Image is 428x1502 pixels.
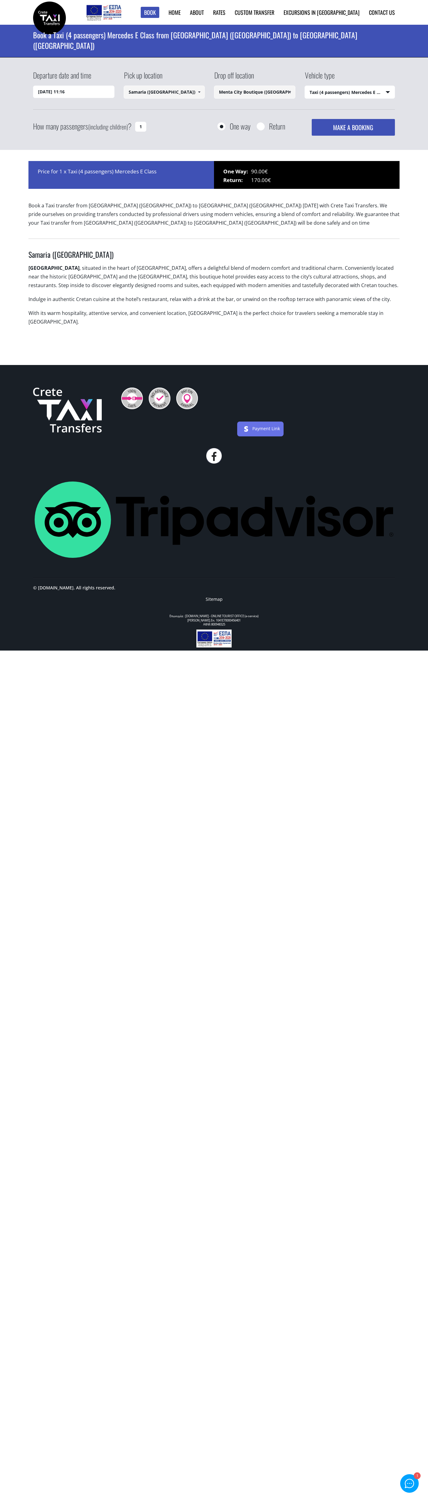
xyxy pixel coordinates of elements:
a: About [190,8,204,16]
label: One way [230,122,250,130]
div: 90.00€ 170.00€ [214,161,400,189]
span: One Way: [223,167,251,176]
a: Crete Taxi Transfers | Book a Taxi transfer from Samaria (Chania city) to Menta City Boutique (Re... [33,14,66,20]
label: Return [269,122,285,130]
label: How many passengers ? [33,119,131,134]
input: Select pickup location [124,86,205,99]
p: , situated in the heart of [GEOGRAPHIC_DATA], offers a delightful blend of modern comfort and tra... [28,264,400,295]
p: © [DOMAIN_NAME]. All rights reserved. [33,585,115,596]
p: Book a Taxi transfer from [GEOGRAPHIC_DATA] ([GEOGRAPHIC_DATA]) to [GEOGRAPHIC_DATA] ([GEOGRAPHIC... [28,201,400,232]
a: Contact us [369,8,395,16]
img: Pay On Arrival [176,388,198,409]
img: stripe [241,424,251,434]
a: Book [141,7,159,18]
a: Show All Items [194,86,204,99]
img: 100% Safe [121,388,143,409]
img: Crete Taxi Transfers [33,388,102,433]
p: Indulge in authentic Cretan cuisine at the hotel’s restaurant, relax with a drink at the bar, or ... [28,295,400,309]
div: 1 [413,1473,420,1479]
a: Show All Items [285,86,295,99]
img: e-bannersEUERDF180X90.jpg [85,3,122,22]
img: No Advance Payment [149,388,170,409]
label: Pick up location [124,70,162,86]
span: Return: [223,176,251,185]
p: With its warm hospitality, attentive service, and convenient location, [GEOGRAPHIC_DATA] is the p... [28,309,400,331]
a: facebook [206,448,222,464]
a: Rates [213,8,225,16]
a: Excursions in [GEOGRAPHIC_DATA] [284,8,360,16]
img: TripAdvisor [35,482,393,558]
a: Home [169,8,181,16]
a: Sitemap [206,596,223,602]
small: (including children) [88,122,128,131]
h3: Samaria ([GEOGRAPHIC_DATA]) [28,250,400,264]
img: Crete Taxi Transfers | Book a Taxi transfer from Samaria (Chania city) to Menta City Boutique (Re... [33,2,66,34]
label: Vehicle type [305,70,335,86]
button: MAKE A BOOKING [312,119,395,136]
strong: [GEOGRAPHIC_DATA] [28,265,79,271]
img: e-bannersEUERDF180X90.jpg [196,630,232,647]
h1: Book a Taxi (4 passengers) Mercedes E Class from [GEOGRAPHIC_DATA] ([GEOGRAPHIC_DATA]) to [GEOGRA... [33,25,395,56]
label: Departure date and time [33,70,91,86]
a: Custom Transfer [235,8,274,16]
div: Επωνυμία : [DOMAIN_NAME] - ONLINE TOURIST OFFICE (e-service) [PERSON_NAME].Επ. 1041Ε70000456401 Α... [33,614,395,627]
a: Payment Link [252,426,280,431]
input: Select drop-off location [214,86,295,99]
label: Drop off location [214,70,254,86]
div: Price for 1 x Taxi (4 passengers) Mercedes E Class [28,161,214,189]
span: Taxi (4 passengers) Mercedes E Class [305,86,395,99]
